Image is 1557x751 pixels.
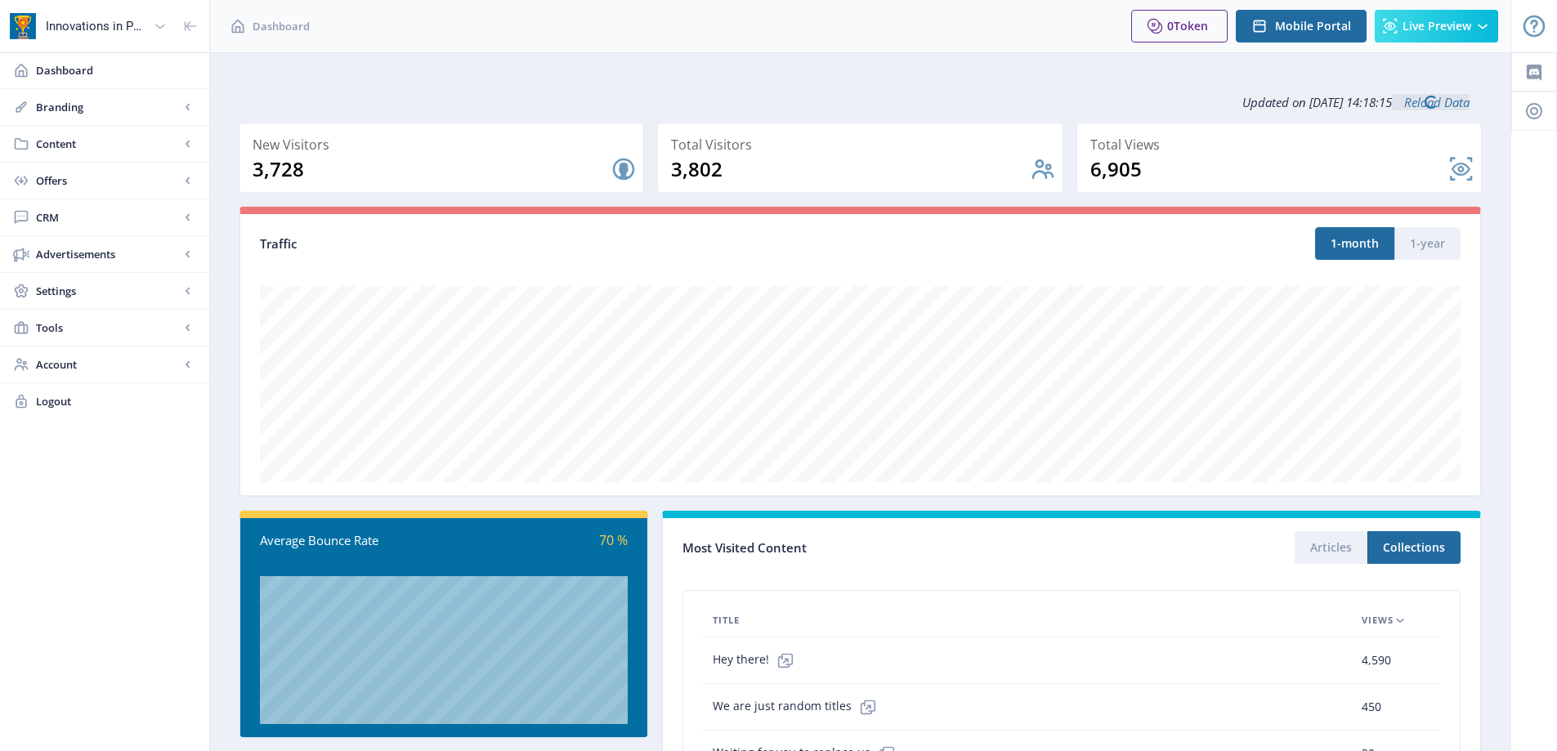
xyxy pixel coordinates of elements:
a: Reload Data [1392,94,1470,110]
span: Settings [36,283,180,299]
span: 450 [1362,697,1381,717]
span: Title [713,610,740,630]
span: Token [1174,18,1208,34]
span: Dashboard [36,62,196,78]
img: app-icon.png [10,13,36,39]
button: Articles [1295,531,1367,564]
button: Mobile Portal [1236,10,1367,42]
span: We are just random titles [713,691,884,723]
div: 6,905 [1090,156,1448,182]
span: Advertisements [36,246,180,262]
span: Live Preview [1403,20,1471,33]
span: Hey there! [713,644,802,677]
div: Traffic [260,235,861,253]
button: 1-month [1315,227,1394,260]
div: Updated on [DATE] 14:18:15 [239,82,1482,123]
div: Innovations in Pharmaceutical Technology (IPT) [46,8,147,44]
button: Collections [1367,531,1461,564]
div: Total Visitors [671,133,1055,156]
div: 3,728 [253,156,611,182]
span: Content [36,136,180,152]
div: 3,802 [671,156,1029,182]
span: Account [36,356,180,373]
span: Mobile Portal [1275,20,1351,33]
button: 1-year [1394,227,1461,260]
span: Offers [36,172,180,189]
div: Total Views [1090,133,1474,156]
button: Live Preview [1375,10,1498,42]
span: CRM [36,209,180,226]
span: Dashboard [253,18,310,34]
span: 4,590 [1362,650,1391,670]
div: New Visitors [253,133,637,156]
span: Logout [36,393,196,409]
span: Branding [36,99,180,115]
button: 0Token [1131,10,1228,42]
div: Most Visited Content [682,535,1072,561]
span: 70 % [599,531,628,549]
span: Views [1362,610,1394,630]
div: Average Bounce Rate [260,531,444,550]
span: Tools [36,320,180,336]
